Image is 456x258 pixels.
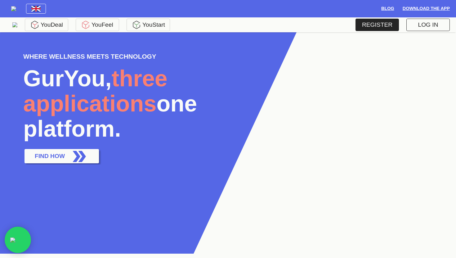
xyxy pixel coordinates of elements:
[23,53,228,60] p: WHERE WELLNESS MEETS TECHNOLOGY
[76,19,119,31] a: YouFeel
[403,5,450,12] span: Download the App
[10,238,26,242] img: whatsAppIcon.04b8739f.svg
[406,19,450,31] a: LOG IN
[400,4,452,14] button: Download the App
[25,19,68,31] a: YouDeal
[77,20,118,29] div: YouFeel
[127,19,170,31] a: YouStart
[12,22,17,27] img: gyLogo01.5aaa2cff.png
[27,146,96,166] span: FIND HOW
[132,20,141,29] img: BxzlDwAAAAABJRU5ErkJggg==
[11,6,16,11] img: italy.83948c3f.jpg
[128,20,168,29] div: YouStart
[23,148,100,165] a: FIND HOW
[31,6,41,11] img: wDv7cRK3VHVvwAAACV0RVh0ZGF0ZTpjcmVhdGUAMjAxOC0wMy0yNVQwMToxNzoxMiswMDowMGv4vjwAAAAldEVYdGRhdGU6bW...
[378,4,398,14] button: BLOG
[30,20,39,29] img: ALVAdSatItgsAAAAAElFTkSuQmCC
[81,20,90,29] img: KDuXBJLpDstiOJIlCPq11sr8c6VfEN1ke5YIAoPlCPqmrDPlQeIQgHlNqkP7FCiAKJQRHlC7RCaiHTHAlEEQLmFuo+mIt2xQB...
[380,5,395,12] span: BLOG
[25,149,99,163] button: FIND HOW
[23,66,228,142] p: GurYou, one platform.
[355,19,399,31] a: REGISTER
[23,66,168,116] span: three applications
[26,20,67,29] div: YouDeal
